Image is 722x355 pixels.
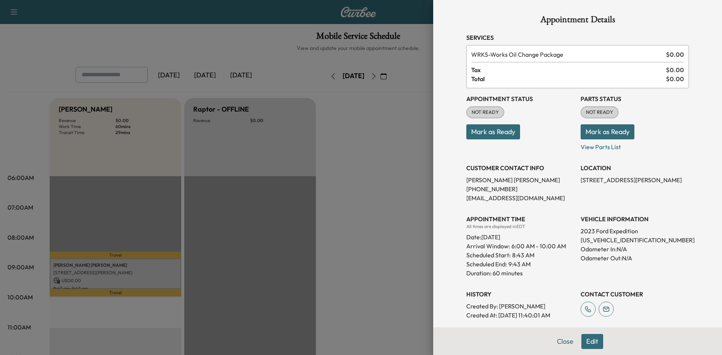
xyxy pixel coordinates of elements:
h3: CUSTOMER CONTACT INFO [466,163,575,172]
h1: Appointment Details [466,15,689,27]
span: $ 0.00 [666,50,684,59]
span: Total [471,74,666,83]
p: [US_VEHICLE_IDENTIFICATION_NUMBER] [581,236,689,245]
h3: Parts Status [581,94,689,103]
span: 6:00 AM - 10:00 AM [511,242,566,251]
p: Duration: 60 minutes [466,269,575,278]
p: Odometer In: N/A [581,245,689,254]
button: Mark as Ready [581,124,634,139]
h3: LOCATION [581,163,689,172]
p: Scheduled Start: [466,251,511,260]
p: Scheduled End: [466,260,507,269]
span: $ 0.00 [666,74,684,83]
span: Works Oil Change Package [471,50,663,59]
div: Date: [DATE] [466,230,575,242]
p: Created At : [DATE] 11:40:01 AM [466,311,575,320]
span: $ 0.00 [666,65,684,74]
p: [PERSON_NAME] [PERSON_NAME] [466,175,575,184]
h3: CONTACT CUSTOMER [581,290,689,299]
h3: VEHICLE INFORMATION [581,215,689,224]
span: NOT READY [581,109,618,116]
p: 9:43 AM [508,260,531,269]
button: Edit [581,334,603,349]
p: [STREET_ADDRESS][PERSON_NAME] [581,175,689,184]
div: All times are displayed in EDT [466,224,575,230]
h3: APPOINTMENT TIME [466,215,575,224]
p: 8:43 AM [512,251,534,260]
h3: History [466,290,575,299]
p: [EMAIL_ADDRESS][DOMAIN_NAME] [466,193,575,202]
button: Mark as Ready [466,124,520,139]
p: 2023 Ford Expedition [581,227,689,236]
p: View Parts List [581,139,689,151]
span: NOT READY [467,109,504,116]
p: Odometer Out: N/A [581,254,689,263]
span: Tax [471,65,666,74]
p: [PHONE_NUMBER] [466,184,575,193]
p: Created By : [PERSON_NAME] [466,302,575,311]
h3: Appointment Status [466,94,575,103]
p: Arrival Window: [466,242,575,251]
button: Close [552,334,578,349]
h3: Services [466,33,689,42]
